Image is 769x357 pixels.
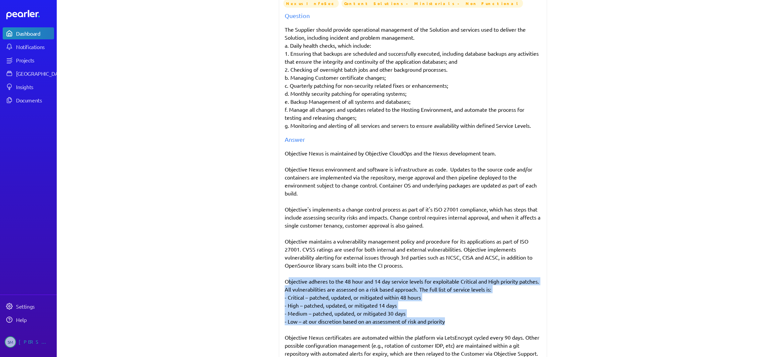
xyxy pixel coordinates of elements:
div: [GEOGRAPHIC_DATA] [16,70,66,77]
a: Settings [3,300,54,312]
p: - High – patched, updated, or mitigated 14 days [285,301,541,309]
div: Settings [16,303,53,310]
span: Stuart Meyers [5,336,16,348]
a: Help [3,314,54,326]
a: SM[PERSON_NAME] [3,334,54,350]
a: Projects [3,54,54,66]
a: Dashboard [3,27,54,39]
a: Insights [3,81,54,93]
a: Dashboard [6,10,54,19]
p: - Low – at our discretion based on an assessment of risk and priority [285,317,541,325]
div: Insights [16,83,53,90]
p: Objective Nexus environment and software is infrastructure as code. Updates to the source code an... [285,165,541,197]
div: Dashboard [16,30,53,37]
p: Objective maintains a vulnerability management policy and procedure for its applications as part ... [285,237,541,269]
div: Help [16,316,53,323]
div: Projects [16,57,53,63]
p: The Supplier should provide operational management of the Solution and services used to deliver t... [285,25,541,129]
p: Objective adheres to the 48 hour and 14 day service levels for exploitable Critical and High prio... [285,277,541,293]
p: Objective's implements a change control process as part of it's ISO 27001 compliance, which has s... [285,205,541,229]
div: Documents [16,97,53,103]
a: [GEOGRAPHIC_DATA] [3,67,54,79]
p: - Medium – patched, updated, or mitigated 30 days [285,309,541,317]
div: Question [285,11,541,20]
div: Notifications [16,43,53,50]
a: Documents [3,94,54,106]
a: Notifications [3,41,54,53]
p: - Critical – patched, updated, or mitigated within 48 hours [285,293,541,301]
div: Answer [285,135,541,144]
p: Objective Nexus is maintained by Objective CloudOps and the Nexus development team. [285,149,541,157]
div: [PERSON_NAME] [19,336,52,348]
